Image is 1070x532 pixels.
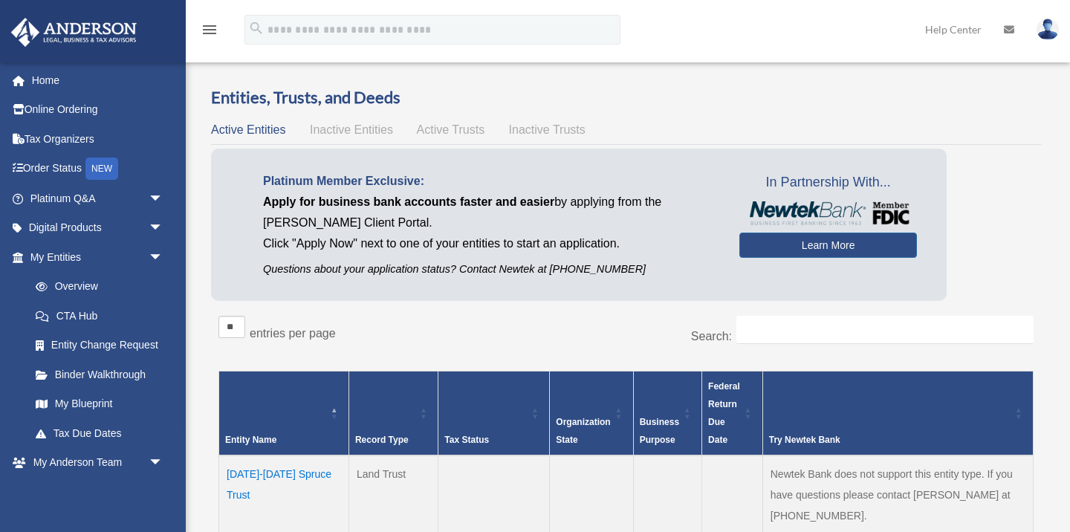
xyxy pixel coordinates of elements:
[550,371,633,455] th: Organization State: Activate to sort
[10,95,186,125] a: Online Ordering
[149,213,178,244] span: arrow_drop_down
[348,371,438,455] th: Record Type: Activate to sort
[747,201,909,225] img: NewtekBankLogoSM.png
[211,86,1041,109] h3: Entities, Trusts, and Deeds
[149,448,178,479] span: arrow_drop_down
[263,260,717,279] p: Questions about your application status? Contact Newtek at [PHONE_NUMBER]
[417,123,485,136] span: Active Trusts
[509,123,586,136] span: Inactive Trusts
[762,371,1033,455] th: Try Newtek Bank : Activate to sort
[10,242,178,272] a: My Entitiesarrow_drop_down
[21,389,178,419] a: My Blueprint
[21,272,171,302] a: Overview
[201,26,218,39] a: menu
[10,213,186,243] a: Digital Productsarrow_drop_down
[310,123,393,136] span: Inactive Entities
[219,371,349,455] th: Entity Name: Activate to invert sorting
[263,195,554,208] span: Apply for business bank accounts faster and easier
[149,242,178,273] span: arrow_drop_down
[10,154,186,184] a: Order StatusNEW
[21,331,178,360] a: Entity Change Request
[708,381,740,445] span: Federal Return Due Date
[633,371,701,455] th: Business Purpose: Activate to sort
[739,233,917,258] a: Learn More
[21,360,178,389] a: Binder Walkthrough
[211,123,285,136] span: Active Entities
[444,435,489,445] span: Tax Status
[263,171,717,192] p: Platinum Member Exclusive:
[438,371,550,455] th: Tax Status: Activate to sort
[10,184,186,213] a: Platinum Q&Aarrow_drop_down
[769,431,1011,449] div: Try Newtek Bank
[7,18,141,47] img: Anderson Advisors Platinum Portal
[263,233,717,254] p: Click "Apply Now" next to one of your entities to start an application.
[10,65,186,95] a: Home
[10,477,186,507] a: My Documentsarrow_drop_down
[355,435,409,445] span: Record Type
[640,417,679,445] span: Business Purpose
[21,301,178,331] a: CTA Hub
[149,184,178,214] span: arrow_drop_down
[263,192,717,233] p: by applying from the [PERSON_NAME] Client Portal.
[248,20,265,36] i: search
[10,124,186,154] a: Tax Organizers
[21,418,178,448] a: Tax Due Dates
[702,371,763,455] th: Federal Return Due Date: Activate to sort
[201,21,218,39] i: menu
[10,448,186,478] a: My Anderson Teamarrow_drop_down
[250,327,336,340] label: entries per page
[225,435,276,445] span: Entity Name
[739,171,917,195] span: In Partnership With...
[149,477,178,507] span: arrow_drop_down
[85,158,118,180] div: NEW
[691,330,732,343] label: Search:
[1037,19,1059,40] img: User Pic
[556,417,610,445] span: Organization State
